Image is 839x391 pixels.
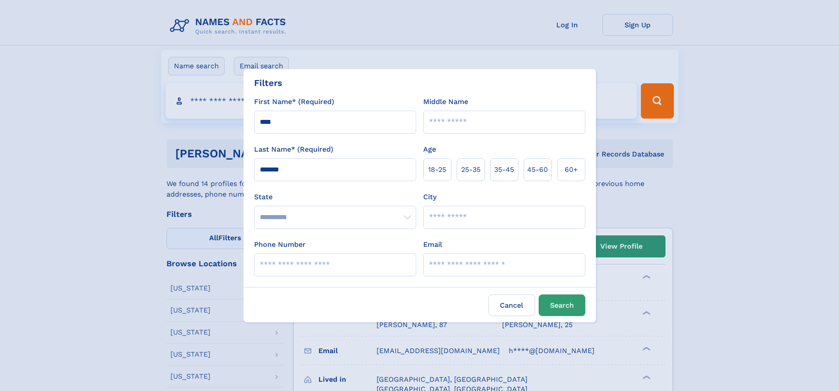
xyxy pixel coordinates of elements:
label: Cancel [488,294,535,316]
label: Last Name* (Required) [254,144,333,155]
label: Middle Name [423,97,468,107]
label: Phone Number [254,239,306,250]
div: Filters [254,76,282,89]
label: First Name* (Required) [254,97,334,107]
label: State [254,192,416,202]
label: Age [423,144,436,155]
span: 45‑60 [527,164,548,175]
span: 18‑25 [428,164,446,175]
label: Email [423,239,442,250]
span: 60+ [565,164,578,175]
label: City [423,192,436,202]
span: 25‑35 [461,164,480,175]
button: Search [539,294,585,316]
span: 35‑45 [494,164,514,175]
